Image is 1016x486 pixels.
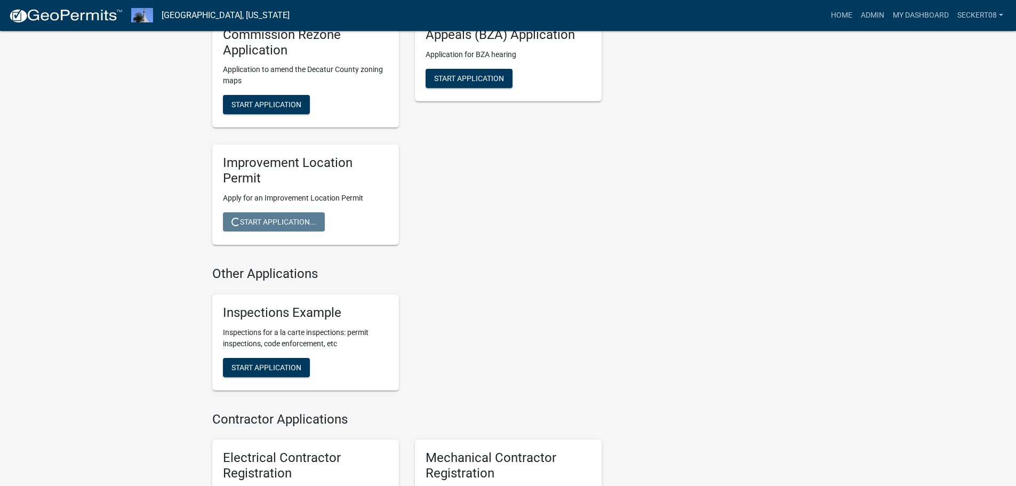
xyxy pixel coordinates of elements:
p: Apply for an Improvement Location Permit [223,193,388,204]
button: Start Application [223,358,310,377]
span: Start Application [231,363,301,371]
a: Admin [857,5,889,26]
span: Start Application [231,100,301,109]
wm-workflow-list-section: Other Applications [212,266,602,399]
button: Start Application... [223,212,325,232]
a: [GEOGRAPHIC_DATA], [US_STATE] [162,6,290,25]
h5: Inspections Example [223,305,388,321]
a: seckert08 [953,5,1007,26]
h5: DRAFT - Area Plan Commission Rezone Application [223,12,388,58]
img: Decatur County, Indiana [131,8,153,22]
button: Start Application [426,69,513,88]
h5: Improvement Location Permit [223,155,388,186]
p: Application to amend the Decatur County zoning maps [223,64,388,86]
p: Inspections for a la carte inspections: permit inspections, code enforcement, etc [223,327,388,349]
h4: Contractor Applications [212,412,602,427]
button: Start Application [223,95,310,114]
span: Start Application [434,74,504,82]
span: Start Application... [231,218,316,226]
h4: Other Applications [212,266,602,282]
a: My Dashboard [889,5,953,26]
h5: Electrical Contractor Registration [223,450,388,481]
a: Home [827,5,857,26]
h5: Mechanical Contractor Registration [426,450,591,481]
p: Application for BZA hearing [426,49,591,60]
